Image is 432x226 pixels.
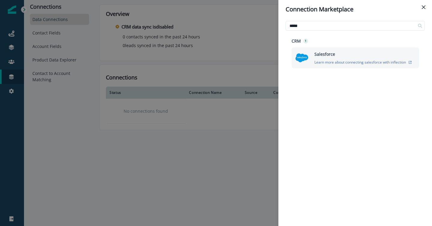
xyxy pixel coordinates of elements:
p: CRM [292,38,301,44]
p: Learn more about connecting salesforce with inflection [314,60,406,65]
img: salesforce [295,51,308,64]
button: Learn more about connecting salesforce with inflection [314,60,412,65]
div: Connection Marketplace [286,5,425,14]
p: 1 [305,39,307,43]
button: Close [419,2,428,12]
p: Salesforce [314,51,335,57]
